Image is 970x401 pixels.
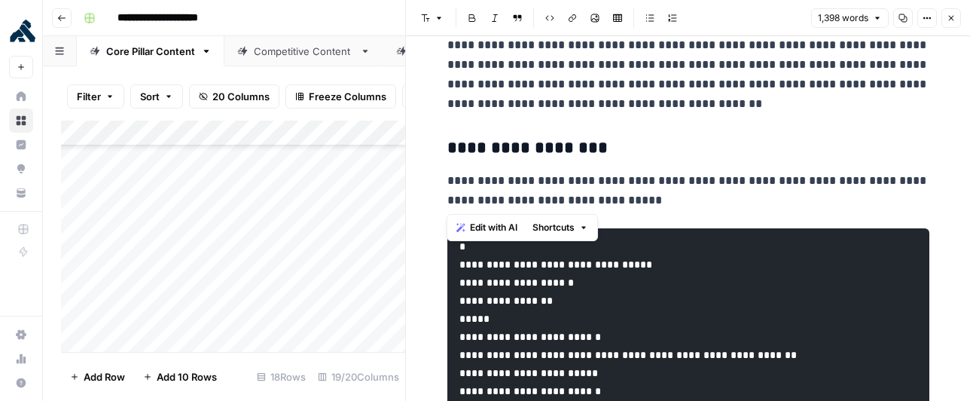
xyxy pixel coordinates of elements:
button: 1,398 words [811,8,889,28]
div: 19/20 Columns [312,365,405,389]
button: Shortcuts [526,218,594,237]
button: 20 Columns [189,84,279,109]
span: 1,398 words [818,11,868,25]
a: Core Pillar Content [77,36,224,66]
img: Kong Logo [9,17,36,44]
button: Filter [67,84,124,109]
span: Edit with AI [470,221,517,234]
a: Competitive Content [224,36,383,66]
div: 18 Rows [251,365,312,389]
button: Help + Support [9,371,33,395]
span: Add Row [84,369,125,384]
a: Insights [9,133,33,157]
a: Settings [9,323,33,347]
a: Your Data [9,181,33,205]
a: Usage [9,347,33,371]
span: Filter [77,89,101,104]
button: Edit with AI [450,218,523,237]
span: Add 10 Rows [157,369,217,384]
button: Sort [130,84,183,109]
span: Shortcuts [532,221,575,234]
div: Competitive Content [254,44,354,59]
span: 20 Columns [212,89,270,104]
button: Workspace: Kong [9,12,33,50]
span: Sort [140,89,160,104]
a: Home [9,84,33,109]
button: Freeze Columns [285,84,396,109]
button: Add Row [61,365,134,389]
span: Freeze Columns [309,89,386,104]
a: LLM Visibility [383,36,503,66]
div: Core Pillar Content [106,44,195,59]
a: Browse [9,109,33,133]
button: Add 10 Rows [134,365,226,389]
a: Opportunities [9,157,33,181]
